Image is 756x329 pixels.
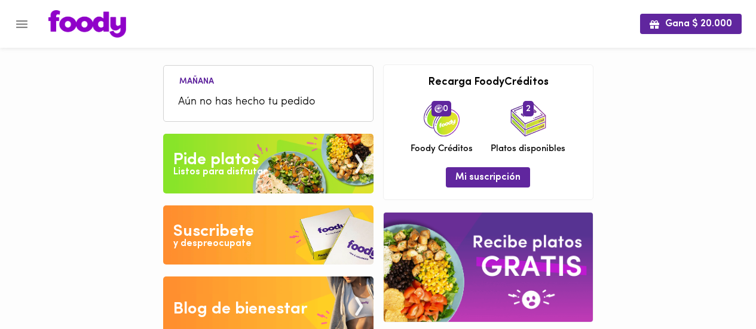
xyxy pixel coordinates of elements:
span: Gana $ 20.000 [650,19,732,30]
span: Platos disponibles [491,143,565,155]
img: icon_dishes.png [510,101,546,137]
img: Pide un Platos [163,134,374,193]
span: Mi suscripción [455,172,521,183]
img: logo.png [48,10,126,38]
img: referral-banner.png [384,213,593,322]
span: 2 [523,101,534,116]
div: Suscribete [173,220,254,244]
button: Menu [7,10,36,39]
img: credits-package.png [424,101,460,137]
h3: Recarga FoodyCréditos [393,77,584,89]
button: Mi suscripción [446,167,530,187]
button: Gana $ 20.000 [640,14,742,33]
div: Listos para disfrutar [173,165,267,179]
span: 0 [431,101,451,116]
span: Foody Créditos [411,143,473,155]
div: y despreocupate [173,237,252,251]
div: Blog de bienestar [173,297,308,321]
li: Mañana [170,75,224,86]
img: foody-creditos.png [434,104,443,113]
img: Disfruta bajar de peso [163,205,374,265]
span: Aún no has hecho tu pedido [178,94,359,110]
div: Pide platos [173,148,259,172]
